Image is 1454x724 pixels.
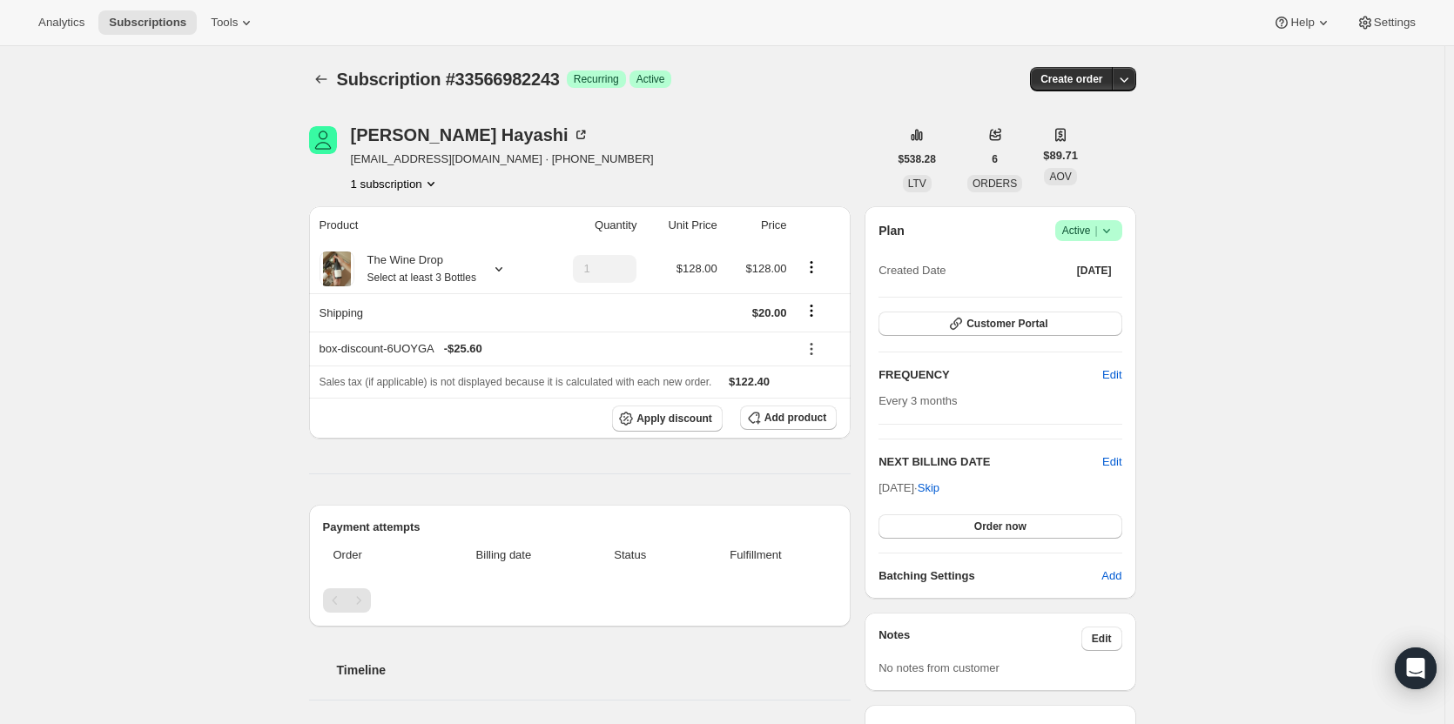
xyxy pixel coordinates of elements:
button: Order now [878,514,1121,539]
span: Status [586,546,675,564]
th: Price [723,206,792,245]
span: Recurring [574,72,619,86]
h2: FREQUENCY [878,366,1102,384]
button: Edit [1081,627,1122,651]
span: Edit [1102,366,1121,384]
button: Settings [1346,10,1426,35]
h2: Plan [878,222,905,239]
span: $538.28 [899,152,936,166]
span: LTV [908,178,926,190]
button: Analytics [28,10,95,35]
span: Analytics [38,16,84,30]
button: Edit [1102,453,1121,471]
button: Customer Portal [878,312,1121,336]
span: Settings [1374,16,1416,30]
button: Subscriptions [309,67,333,91]
span: [EMAIL_ADDRESS][DOMAIN_NAME] · [PHONE_NUMBER] [351,151,654,168]
button: $538.28 [888,147,946,171]
h2: NEXT BILLING DATE [878,453,1102,471]
th: Product [309,206,542,245]
span: Fulfillment [685,546,826,564]
span: | [1094,224,1097,238]
span: Skip [918,479,939,497]
button: Product actions [351,175,440,192]
span: Subscription #33566982243 [337,70,560,89]
h2: Timeline [337,661,852,679]
button: Create order [1030,67,1113,91]
div: box-discount-6UOYGA [320,340,787,358]
span: AOV [1049,171,1071,183]
span: Active [636,72,665,86]
span: Billing date [432,546,576,564]
button: Tools [200,10,266,35]
span: ORDERS [973,178,1017,190]
span: Create order [1040,72,1102,86]
span: No notes from customer [878,661,1000,674]
button: Add [1091,562,1132,590]
span: $128.00 [746,262,787,275]
span: $89.71 [1043,147,1078,164]
span: $128.00 [677,262,717,275]
button: Help [1262,10,1342,35]
th: Quantity [542,206,643,245]
h3: Notes [878,627,1081,651]
th: Order [323,536,427,574]
span: Every 3 months [878,394,957,407]
button: Shipping actions [798,301,825,320]
span: Order now [974,520,1027,533]
button: Product actions [798,258,825,277]
th: Unit Price [642,206,722,245]
span: Subscriptions [109,16,186,30]
span: Lynda Hayashi [309,126,337,154]
span: Add [1101,567,1121,585]
nav: Pagination [323,588,838,613]
span: Sales tax (if applicable) is not displayed because it is calculated with each new order. [320,376,712,388]
span: 6 [992,152,998,166]
span: - $25.60 [444,340,482,358]
span: Tools [211,16,238,30]
div: Open Intercom Messenger [1395,647,1437,689]
button: Apply discount [612,406,723,432]
span: $122.40 [729,375,770,388]
span: [DATE] [1077,264,1112,278]
span: Edit [1092,632,1112,646]
span: $20.00 [752,306,787,319]
button: [DATE] [1067,258,1122,283]
h2: Payment attempts [323,519,838,536]
button: 6 [981,147,1008,171]
small: Select at least 3 Bottles [367,271,476,284]
div: [PERSON_NAME] Hayashi [351,126,589,144]
button: Subscriptions [98,10,197,35]
th: Shipping [309,293,542,332]
span: Active [1062,222,1115,239]
span: [DATE] · [878,481,939,494]
span: Customer Portal [966,317,1047,331]
span: Apply discount [636,412,712,426]
h6: Batching Settings [878,567,1101,585]
button: Add product [740,406,837,430]
div: The Wine Drop [354,251,476,286]
button: Skip [907,474,950,502]
span: Created Date [878,262,946,279]
span: Add product [764,411,826,425]
button: Edit [1092,361,1132,389]
span: Help [1290,16,1314,30]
